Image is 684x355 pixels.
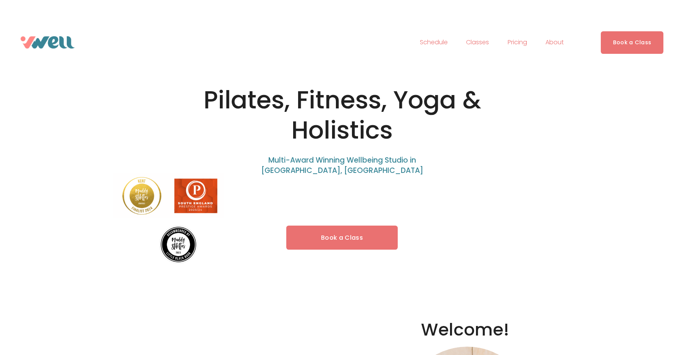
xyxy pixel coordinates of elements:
h1: Pilates, Fitness, Yoga & Holistics [171,85,513,145]
h2: Welcome! [421,319,513,341]
span: Classes [466,37,489,48]
a: Pricing [508,36,527,48]
span: About [545,37,564,48]
a: Book a Class [286,226,398,250]
img: VWell [21,36,75,48]
a: Schedule [420,36,448,48]
span: Multi-Award Winning Wellbeing Studio in [GEOGRAPHIC_DATA], [GEOGRAPHIC_DATA] [261,155,423,176]
a: folder dropdown [545,36,564,48]
a: folder dropdown [466,36,489,48]
a: Book a Class [601,31,664,54]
